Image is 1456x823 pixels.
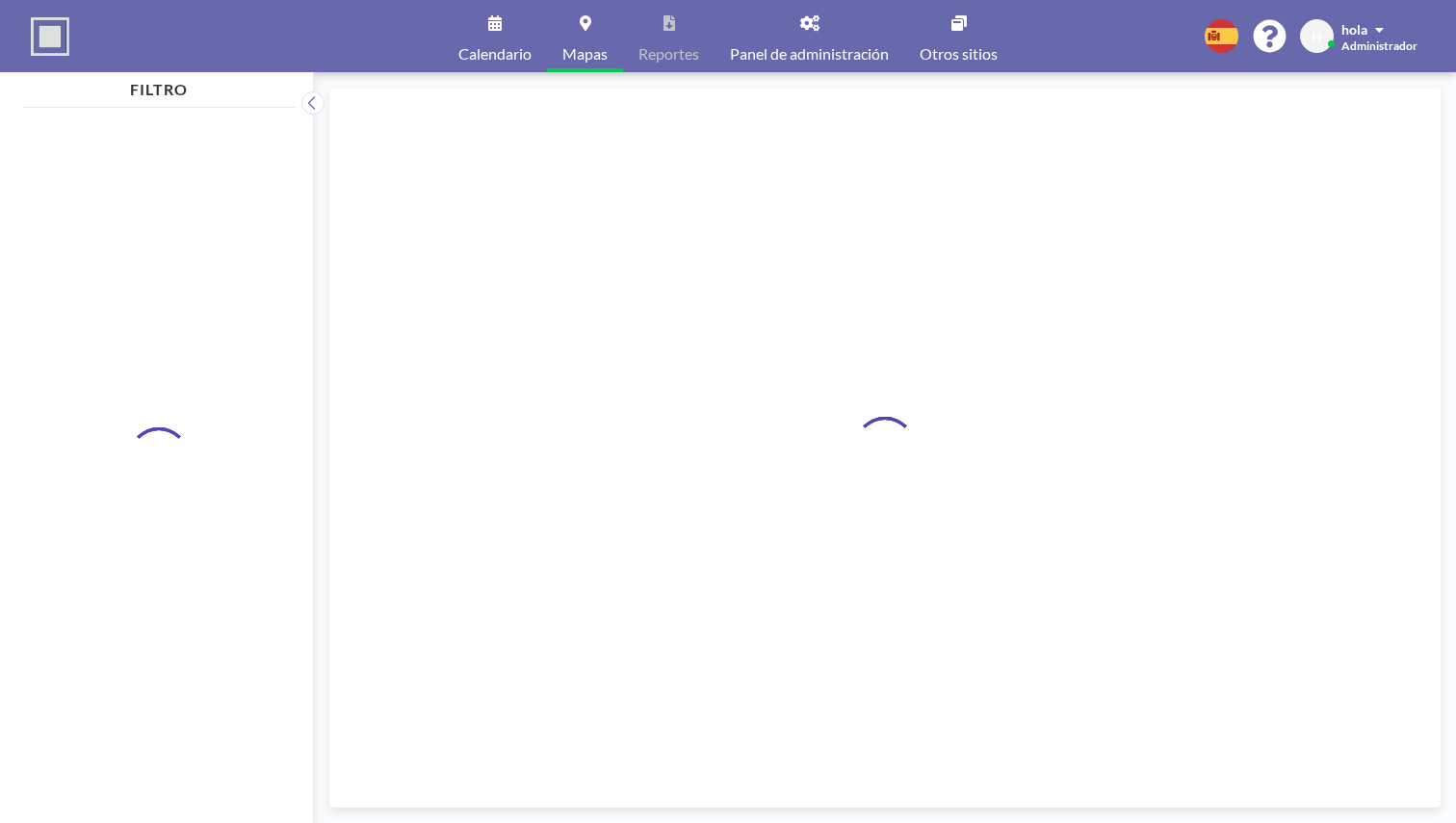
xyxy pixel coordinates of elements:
span: Panel de administración [730,46,889,62]
span: Mapas [562,46,608,62]
span: hola [1341,21,1367,38]
img: organization-logo [31,17,69,56]
span: Administrador [1341,39,1417,53]
span: H [1312,28,1322,45]
span: Reportes [638,46,699,62]
span: Otros sitios [920,46,998,62]
span: Calendario [458,46,532,62]
h4: FILTRO [23,72,295,99]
